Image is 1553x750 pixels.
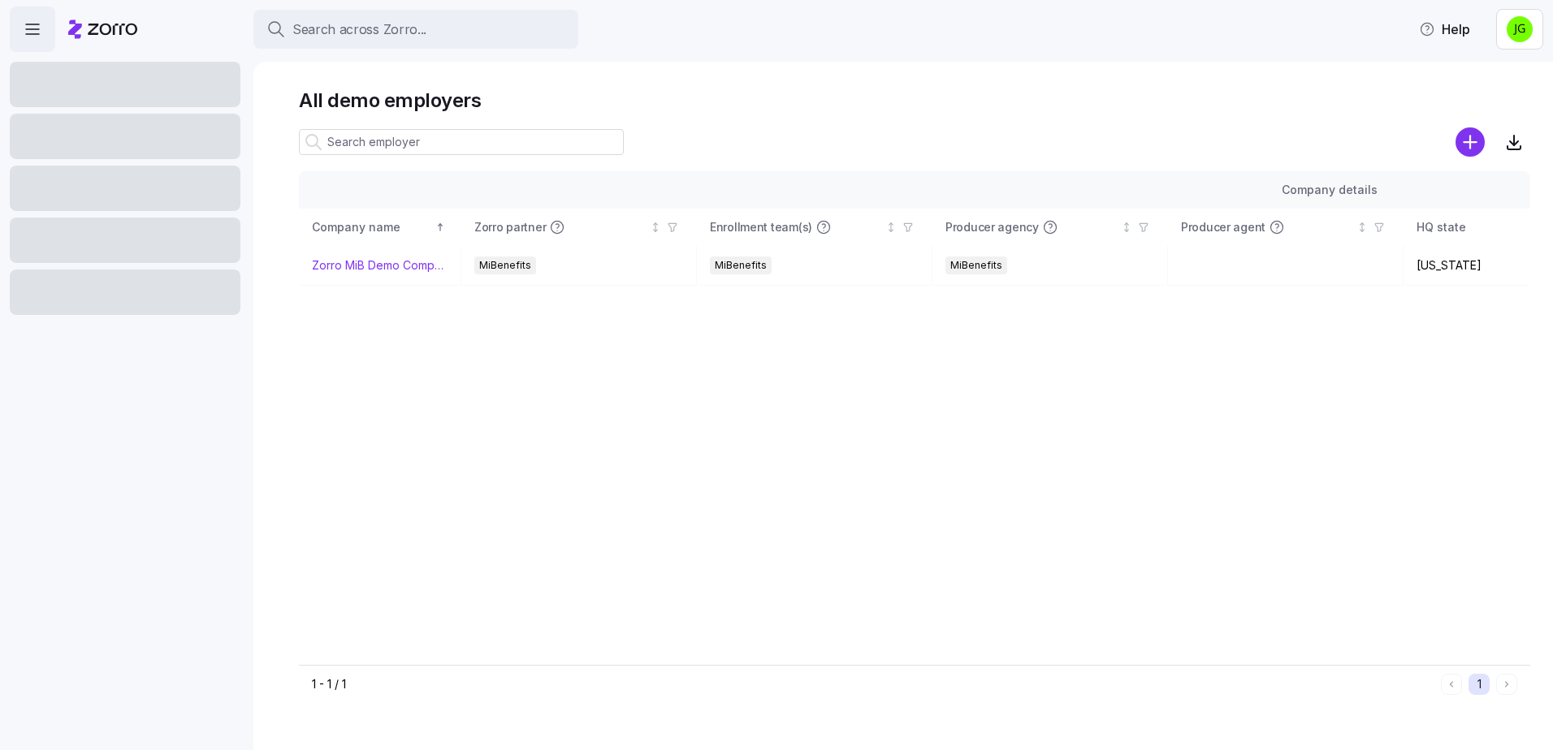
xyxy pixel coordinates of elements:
[299,88,1530,113] h1: All demo employers
[885,222,897,233] div: Not sorted
[299,129,624,155] input: Search employer
[1469,674,1490,695] button: 1
[1168,209,1404,246] th: Producer agentNot sorted
[697,209,932,246] th: Enrollment team(s)Not sorted
[950,256,1002,274] span: MiBenefits
[253,10,578,49] button: Search across Zorro...
[650,222,661,233] div: Not sorted
[479,256,531,274] span: MiBenefits
[715,256,767,274] span: MiBenefits
[312,218,432,236] div: Company name
[312,676,1434,692] div: 1 - 1 / 1
[945,219,1039,235] span: Producer agency
[1419,19,1470,39] span: Help
[1406,13,1483,45] button: Help
[292,19,426,40] span: Search across Zorro...
[1456,127,1485,157] svg: add icon
[1507,16,1533,42] img: a4774ed6021b6d0ef619099e609a7ec5
[474,219,546,235] span: Zorro partner
[1181,219,1265,235] span: Producer agent
[1441,674,1462,695] button: Previous page
[312,257,448,274] a: Zorro MiB Demo Company
[710,219,812,235] span: Enrollment team(s)
[1121,222,1132,233] div: Not sorted
[1496,674,1517,695] button: Next page
[1356,222,1368,233] div: Not sorted
[435,222,446,233] div: Sorted ascending
[932,209,1168,246] th: Producer agencyNot sorted
[461,209,697,246] th: Zorro partnerNot sorted
[299,209,461,246] th: Company nameSorted ascending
